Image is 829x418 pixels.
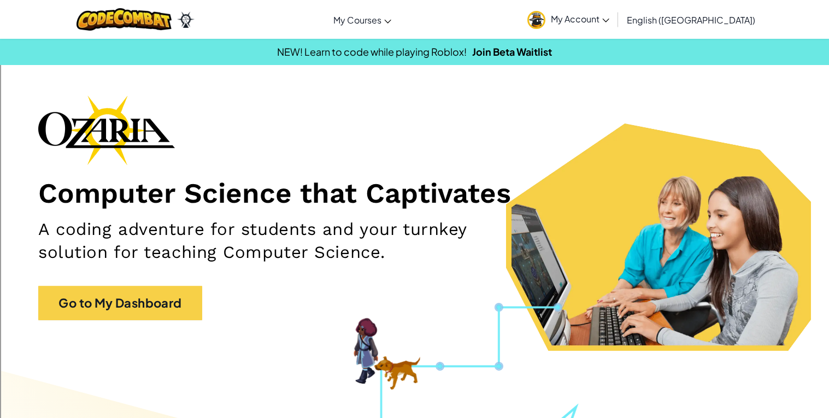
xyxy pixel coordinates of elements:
[522,2,615,37] a: My Account
[333,14,381,26] span: My Courses
[551,13,609,25] span: My Account
[621,5,761,34] a: English ([GEOGRAPHIC_DATA])
[177,11,195,28] img: Ozaria
[328,5,397,34] a: My Courses
[38,286,202,320] a: Go to My Dashboard
[277,45,467,58] span: NEW! Learn to code while playing Roblox!
[627,14,755,26] span: English ([GEOGRAPHIC_DATA])
[472,45,552,58] a: Join Beta Waitlist
[38,176,791,210] h1: Computer Science that Captivates
[527,11,545,29] img: avatar
[38,95,175,165] img: Ozaria branding logo
[38,218,543,264] h2: A coding adventure for students and your turnkey solution for teaching Computer Science.
[77,8,172,31] img: CodeCombat logo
